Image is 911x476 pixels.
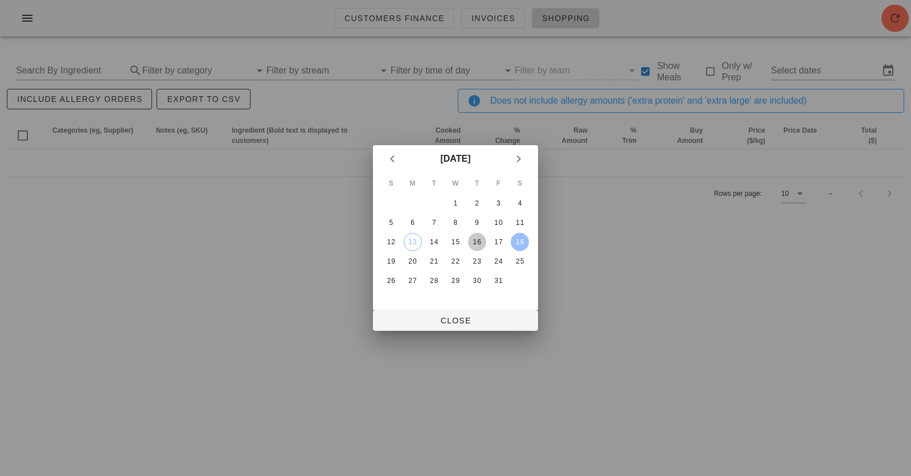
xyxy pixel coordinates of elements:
[489,277,507,285] div: 31
[489,199,507,207] div: 3
[489,272,507,290] button: 31
[489,219,507,227] div: 10
[511,219,529,227] div: 11
[425,272,443,290] button: 28
[425,257,443,265] div: 21
[489,238,507,246] div: 17
[404,214,422,232] button: 6
[468,194,486,212] button: 2
[511,199,529,207] div: 4
[404,252,422,270] button: 20
[511,214,529,232] button: 11
[489,174,509,193] th: F
[510,174,530,193] th: S
[446,257,465,265] div: 22
[468,238,486,246] div: 16
[404,257,422,265] div: 20
[468,199,486,207] div: 2
[382,272,400,290] button: 26
[468,233,486,251] button: 16
[511,194,529,212] button: 4
[382,214,400,232] button: 5
[446,277,465,285] div: 29
[489,252,507,270] button: 24
[425,252,443,270] button: 21
[511,252,529,270] button: 25
[511,238,529,246] div: 18
[446,252,465,270] button: 22
[468,219,486,227] div: 9
[425,233,443,251] button: 14
[404,272,422,290] button: 27
[511,233,529,251] button: 18
[382,316,529,325] span: Close
[446,194,465,212] button: 1
[489,233,507,251] button: 17
[382,233,400,251] button: 12
[425,238,443,246] div: 14
[404,277,422,285] div: 27
[425,214,443,232] button: 7
[382,252,400,270] button: 19
[468,272,486,290] button: 30
[382,277,400,285] div: 26
[404,238,421,246] div: 13
[382,149,403,169] button: Previous month
[404,233,422,251] button: 13
[382,257,400,265] div: 19
[511,257,529,265] div: 25
[425,277,443,285] div: 28
[446,233,465,251] button: 15
[382,238,400,246] div: 12
[489,257,507,265] div: 24
[508,149,529,169] button: Next month
[468,277,486,285] div: 30
[445,174,466,193] th: W
[446,272,465,290] button: 29
[382,219,400,227] div: 5
[403,174,423,193] th: M
[446,238,465,246] div: 15
[381,174,401,193] th: S
[425,219,443,227] div: 7
[489,214,507,232] button: 10
[467,174,487,193] th: T
[424,174,444,193] th: T
[446,219,465,227] div: 8
[468,214,486,232] button: 9
[489,194,507,212] button: 3
[436,147,475,170] button: [DATE]
[468,257,486,265] div: 23
[446,214,465,232] button: 8
[468,252,486,270] button: 23
[373,310,538,331] button: Close
[404,219,422,227] div: 6
[446,199,465,207] div: 1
